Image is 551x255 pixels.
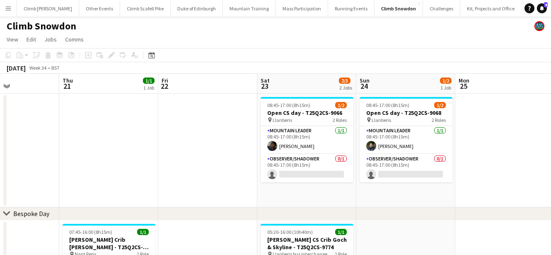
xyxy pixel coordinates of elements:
div: [DATE] [7,64,26,72]
button: Challenges [423,0,460,17]
button: Running Events [328,0,375,17]
button: Climb [PERSON_NAME] [17,0,79,17]
a: 4 [537,3,547,13]
span: Comms [65,36,84,43]
a: Edit [23,34,39,45]
span: 4 [544,2,548,7]
button: Mountain Training [223,0,276,17]
app-user-avatar: Staff RAW Adventures [534,21,544,31]
span: Edit [27,36,36,43]
span: Jobs [44,36,57,43]
button: Kit, Projects and Office [460,0,522,17]
button: Climb Snowdon [375,0,423,17]
span: View [7,36,18,43]
div: Bespoke Day [13,209,49,218]
h1: Climb Snowdon [7,20,76,32]
span: Week 34 [27,65,48,71]
button: Other Events [79,0,120,17]
button: Climb Scafell Pike [120,0,171,17]
a: View [3,34,22,45]
div: BST [51,65,60,71]
button: Mass Participation [276,0,328,17]
a: Comms [62,34,87,45]
button: Duke of Edinburgh [171,0,223,17]
a: Jobs [41,34,60,45]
